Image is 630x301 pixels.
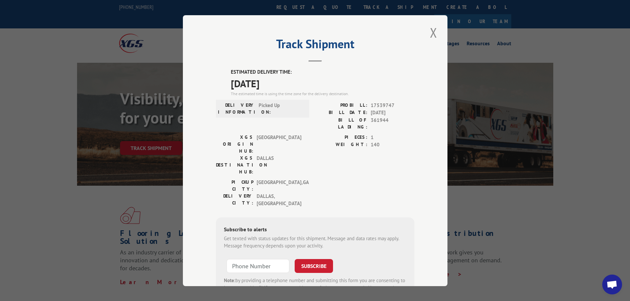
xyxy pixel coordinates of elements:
label: BILL OF LADING: [315,116,367,130]
span: DALLAS , [GEOGRAPHIC_DATA] [257,192,301,207]
label: PIECES: [315,133,367,141]
span: 17539747 [371,101,414,109]
button: SUBSCRIBE [295,259,333,273]
span: 140 [371,141,414,149]
label: XGS ORIGIN HUB: [216,133,253,154]
div: Subscribe to alerts [224,225,406,235]
span: DALLAS [257,154,301,175]
h2: Track Shipment [216,39,414,52]
label: DELIVERY INFORMATION: [218,101,255,115]
label: PICKUP CITY: [216,178,253,192]
label: PROBILL: [315,101,367,109]
div: by providing a telephone number and submitting this form you are consenting to be contacted by SM... [224,277,406,299]
span: [GEOGRAPHIC_DATA] , GA [257,178,301,192]
span: [GEOGRAPHIC_DATA] [257,133,301,154]
input: Phone Number [227,259,289,273]
strong: Note: [224,277,235,283]
label: XGS DESTINATION HUB: [216,154,253,175]
span: Picked Up [259,101,303,115]
span: [DATE] [231,76,414,91]
span: [DATE] [371,109,414,117]
a: Open chat [602,275,622,294]
div: Get texted with status updates for this shipment. Message and data rates may apply. Message frequ... [224,235,406,249]
label: WEIGHT: [315,141,367,149]
label: BILL DATE: [315,109,367,117]
span: 361944 [371,116,414,130]
span: 1 [371,133,414,141]
label: ESTIMATED DELIVERY TIME: [231,68,414,76]
div: The estimated time is using the time zone for the delivery destination. [231,91,414,96]
button: Close modal [428,23,439,42]
label: DELIVERY CITY: [216,192,253,207]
